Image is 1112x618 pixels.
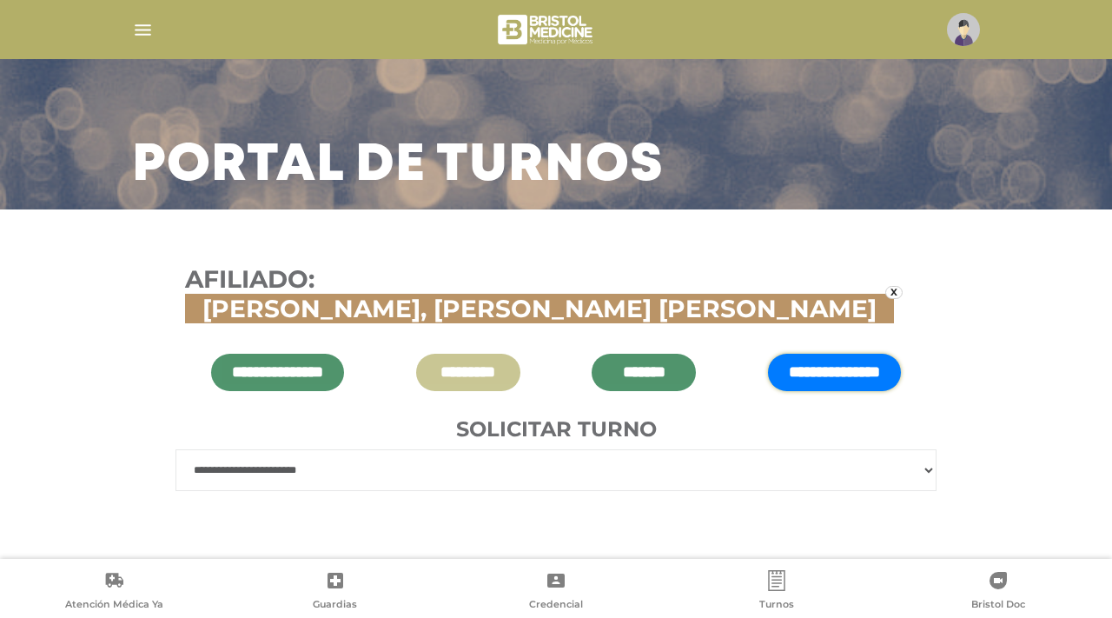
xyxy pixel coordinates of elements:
span: Atención Médica Ya [65,598,163,614]
img: bristol-medicine-blanco.png [495,9,599,50]
a: Guardias [224,570,445,615]
a: Bristol Doc [888,570,1109,615]
a: Atención Médica Ya [3,570,224,615]
span: Bristol Doc [971,598,1025,614]
img: Cober_menu-lines-white.svg [132,19,154,41]
h4: Solicitar turno [175,417,937,442]
span: Turnos [759,598,794,614]
span: [PERSON_NAME], [PERSON_NAME] [PERSON_NAME] [194,294,885,323]
a: Turnos [666,570,887,615]
a: x [885,286,903,299]
span: Guardias [313,598,357,614]
span: Credencial [529,598,583,614]
a: Credencial [446,570,666,615]
h3: Portal de turnos [132,143,664,189]
img: profile-placeholder.svg [947,13,980,46]
h3: Afiliado: [185,265,927,323]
